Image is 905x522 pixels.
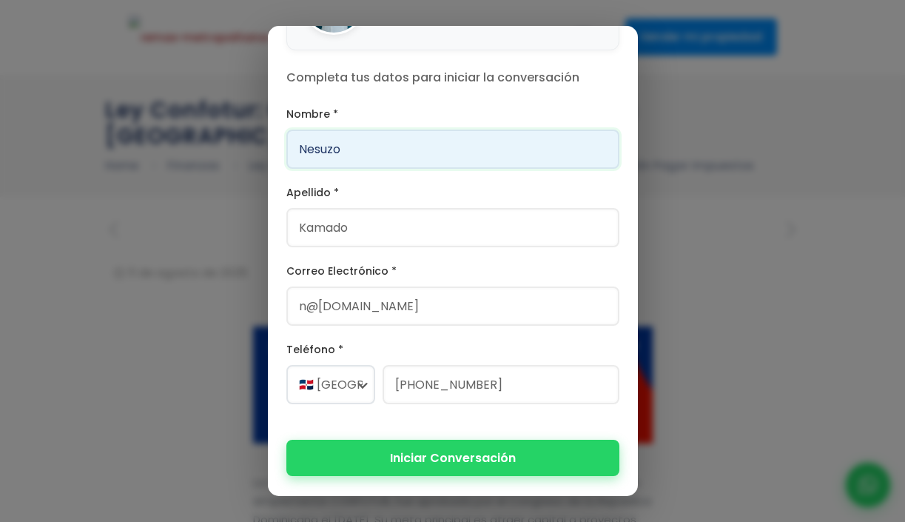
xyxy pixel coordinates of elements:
label: Apellido * [286,184,619,202]
label: Teléfono * [286,341,619,359]
label: Correo Electrónico * [286,262,619,281]
p: Completa tus datos para iniciar la conversación [286,69,619,87]
label: Nombre * [286,105,619,124]
input: 123-456-7890 [383,365,619,404]
button: Iniciar Conversación [286,440,619,476]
